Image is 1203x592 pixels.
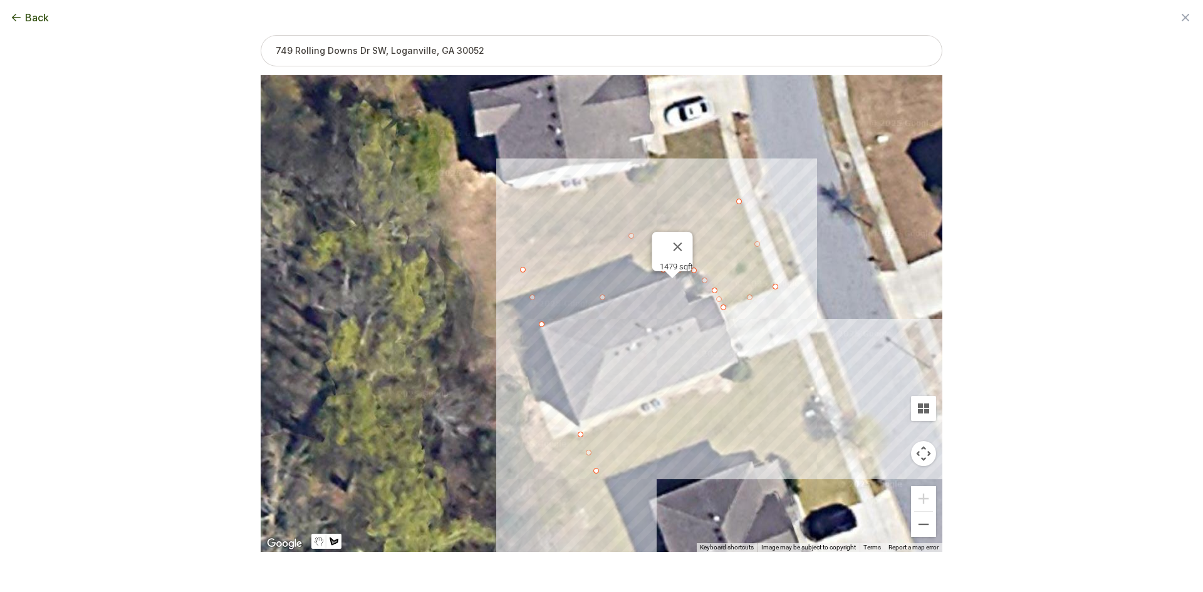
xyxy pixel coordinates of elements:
[911,512,936,537] button: Zoom out
[311,534,326,549] button: Stop drawing
[660,262,693,271] div: 1479 sqft
[326,534,341,549] button: Draw a shape
[911,486,936,511] button: Zoom in
[261,35,942,66] input: 749 Rolling Downs Dr SW, Loganville, GA 30052
[700,543,754,552] button: Keyboard shortcuts
[264,536,305,552] img: Google
[663,232,693,262] button: Close
[25,10,49,25] span: Back
[911,396,936,421] button: Tilt map
[888,544,939,551] a: Report a map error
[911,441,936,466] button: Map camera controls
[10,10,49,25] button: Back
[264,536,305,552] a: Open this area in Google Maps (opens a new window)
[863,544,881,551] a: Terms
[761,544,856,551] span: Image may be subject to copyright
